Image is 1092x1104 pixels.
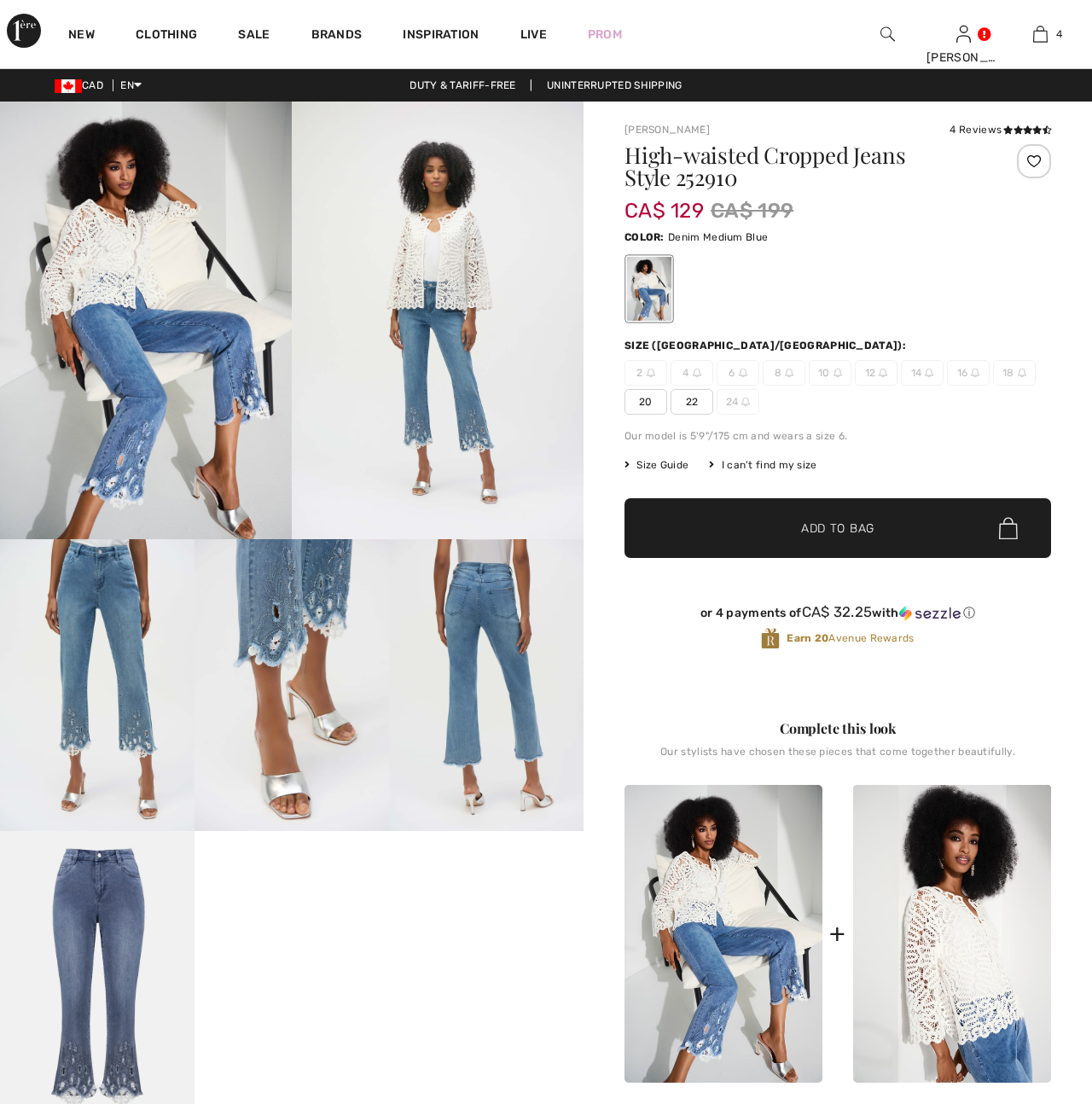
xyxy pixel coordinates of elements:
[624,144,980,189] h1: High-waisted Cropped Jeans Style 252910
[785,369,793,377] img: ring-m.svg
[624,428,1051,444] div: Our model is 5'9"/175 cm and wears a size 6.
[899,606,961,621] img: Sezzle
[761,627,780,650] img: Avenue Rewards
[403,27,479,45] span: Inspiration
[55,79,110,91] span: CAD
[624,457,688,473] span: Size Guide
[624,338,909,353] div: Size ([GEOGRAPHIC_DATA]/[GEOGRAPHIC_DATA]):
[802,603,873,620] span: CA$ 32.25
[693,369,701,377] img: ring-m.svg
[834,369,842,377] img: ring-m.svg
[741,398,750,406] img: ring-m.svg
[901,360,944,386] span: 14
[1033,24,1048,44] img: My Bag
[624,231,665,243] span: Color:
[624,718,1051,739] div: Complete this look
[711,195,793,226] span: CA$ 199
[55,79,82,93] img: Canadian Dollar
[853,785,1051,1083] img: Crochet Lace Open-Front Cardigan Style 252905
[624,124,710,136] a: [PERSON_NAME]
[624,746,1051,771] div: Our stylists have chosen these pieces that come together beautifully.
[787,630,914,646] span: Avenue Rewards
[624,604,1051,621] div: or 4 payments of with
[717,360,759,386] span: 6
[520,26,547,44] a: Live
[136,27,197,45] a: Clothing
[801,520,874,537] span: Add to Bag
[956,26,971,42] a: Sign In
[829,915,845,953] div: +
[809,360,851,386] span: 10
[947,360,990,386] span: 16
[717,389,759,415] span: 24
[1018,369,1026,377] img: ring-m.svg
[668,231,768,243] span: Denim Medium Blue
[671,389,713,415] span: 22
[1002,24,1077,44] a: 4
[709,457,816,473] div: I can't find my size
[68,27,95,45] a: New
[195,539,389,831] img: High-Waisted Cropped Jeans Style 252910. 4
[739,369,747,377] img: ring-m.svg
[1056,26,1062,42] span: 4
[787,632,828,644] strong: Earn 20
[7,14,41,48] img: 1ère Avenue
[624,389,667,415] span: 20
[647,369,655,377] img: ring-m.svg
[292,102,584,539] img: High-Waisted Cropped Jeans Style 252910. 2
[311,27,363,45] a: Brands
[950,122,1051,137] div: 4 Reviews
[238,27,270,45] a: Sale
[926,49,1002,67] div: [PERSON_NAME]
[624,498,1051,558] button: Add to Bag
[671,360,713,386] span: 4
[627,257,671,321] div: Denim Medium Blue
[624,182,704,223] span: CA$ 129
[120,79,142,91] span: EN
[956,24,971,44] img: My Info
[763,360,805,386] span: 8
[993,360,1036,386] span: 18
[999,517,1018,539] img: Bag.svg
[624,604,1051,627] div: or 4 payments ofCA$ 32.25withSezzle Click to learn more about Sezzle
[855,360,897,386] span: 12
[879,369,887,377] img: ring-m.svg
[389,539,584,831] img: High-Waisted Cropped Jeans Style 252910. 5
[880,24,895,44] img: search the website
[588,26,622,44] a: Prom
[971,369,979,377] img: ring-m.svg
[624,360,667,386] span: 2
[624,785,822,1083] img: High-Waisted Cropped Jeans Style 252910
[925,369,933,377] img: ring-m.svg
